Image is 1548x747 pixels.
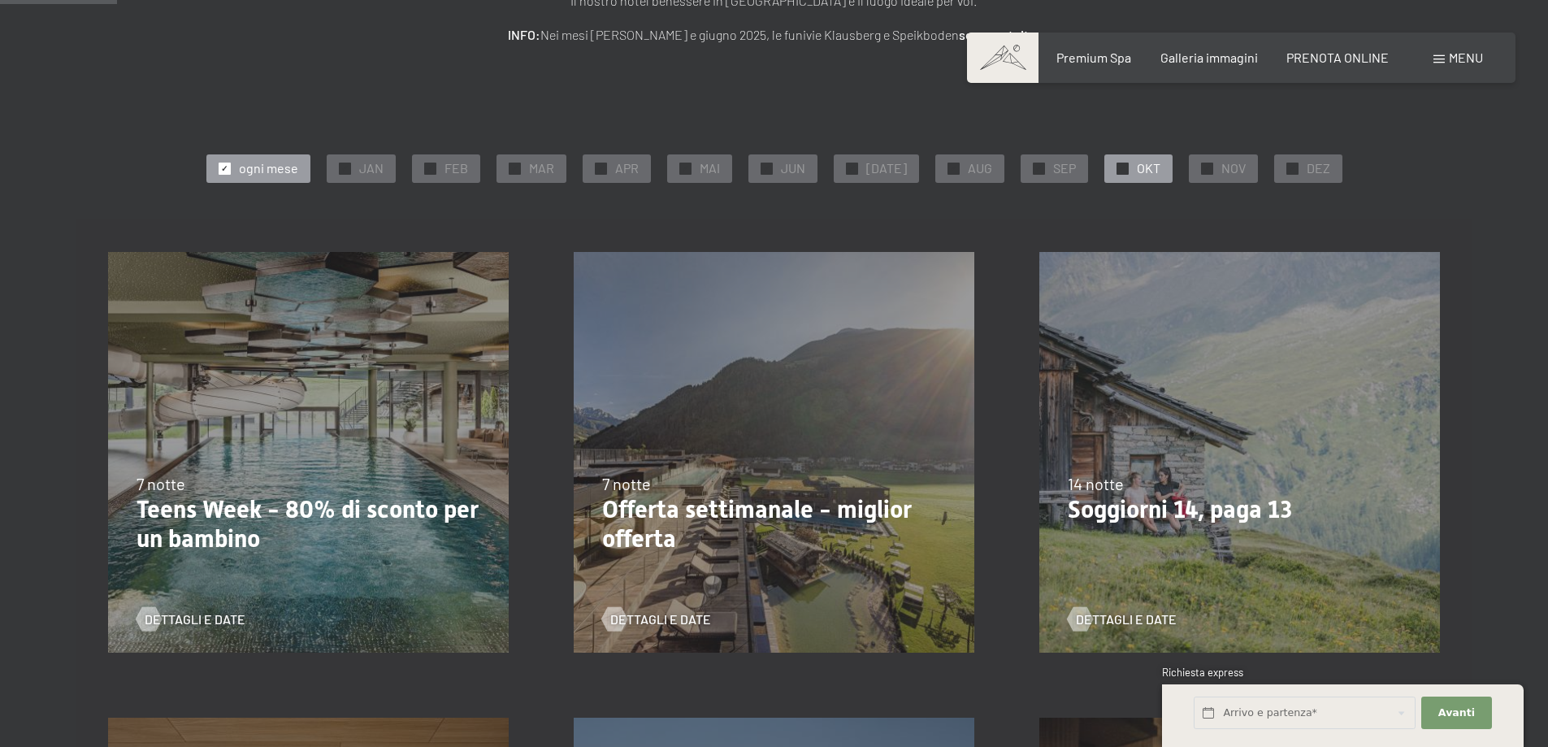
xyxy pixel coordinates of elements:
[615,159,639,177] span: APR
[959,27,1036,42] strong: sono gratuite
[682,163,688,174] span: ✓
[1286,50,1389,65] a: PRENOTA ONLINE
[368,24,1181,46] p: Nei mesi [PERSON_NAME] e giugno 2025, le funivie Klausberg e Speikboden .
[1421,697,1491,730] button: Avanti
[221,163,228,174] span: ✓
[602,474,651,493] span: 7 notte
[511,163,518,174] span: ✓
[137,610,245,628] a: Dettagli e Date
[848,163,855,174] span: ✓
[1307,159,1330,177] span: DEZ
[700,159,720,177] span: MAI
[1221,159,1246,177] span: NOV
[529,159,554,177] span: MAR
[1035,163,1042,174] span: ✓
[1289,163,1295,174] span: ✓
[602,495,946,554] p: Offerta settimanale - miglior offerta
[444,159,468,177] span: FEB
[602,610,711,628] a: Dettagli e Date
[359,159,384,177] span: JAN
[1449,50,1483,65] span: Menu
[137,495,480,554] p: Teens Week - 80% di sconto per un bambino
[1160,50,1258,65] a: Galleria immagini
[1438,706,1475,720] span: Avanti
[427,163,433,174] span: ✓
[1056,50,1131,65] a: Premium Spa
[1068,495,1411,524] p: Soggiorni 14, paga 13
[610,610,711,628] span: Dettagli e Date
[1068,474,1124,493] span: 14 notte
[1137,159,1160,177] span: OKT
[950,163,956,174] span: ✓
[1068,610,1177,628] a: Dettagli e Date
[239,159,298,177] span: ogni mese
[145,610,245,628] span: Dettagli e Date
[1119,163,1125,174] span: ✓
[1162,666,1243,679] span: Richiesta express
[341,163,348,174] span: ✓
[763,163,770,174] span: ✓
[597,163,604,174] span: ✓
[1203,163,1210,174] span: ✓
[1076,610,1177,628] span: Dettagli e Date
[968,159,992,177] span: AUG
[508,27,540,42] strong: INFO:
[1053,159,1076,177] span: SEP
[866,159,907,177] span: [DATE]
[137,474,185,493] span: 7 notte
[781,159,805,177] span: JUN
